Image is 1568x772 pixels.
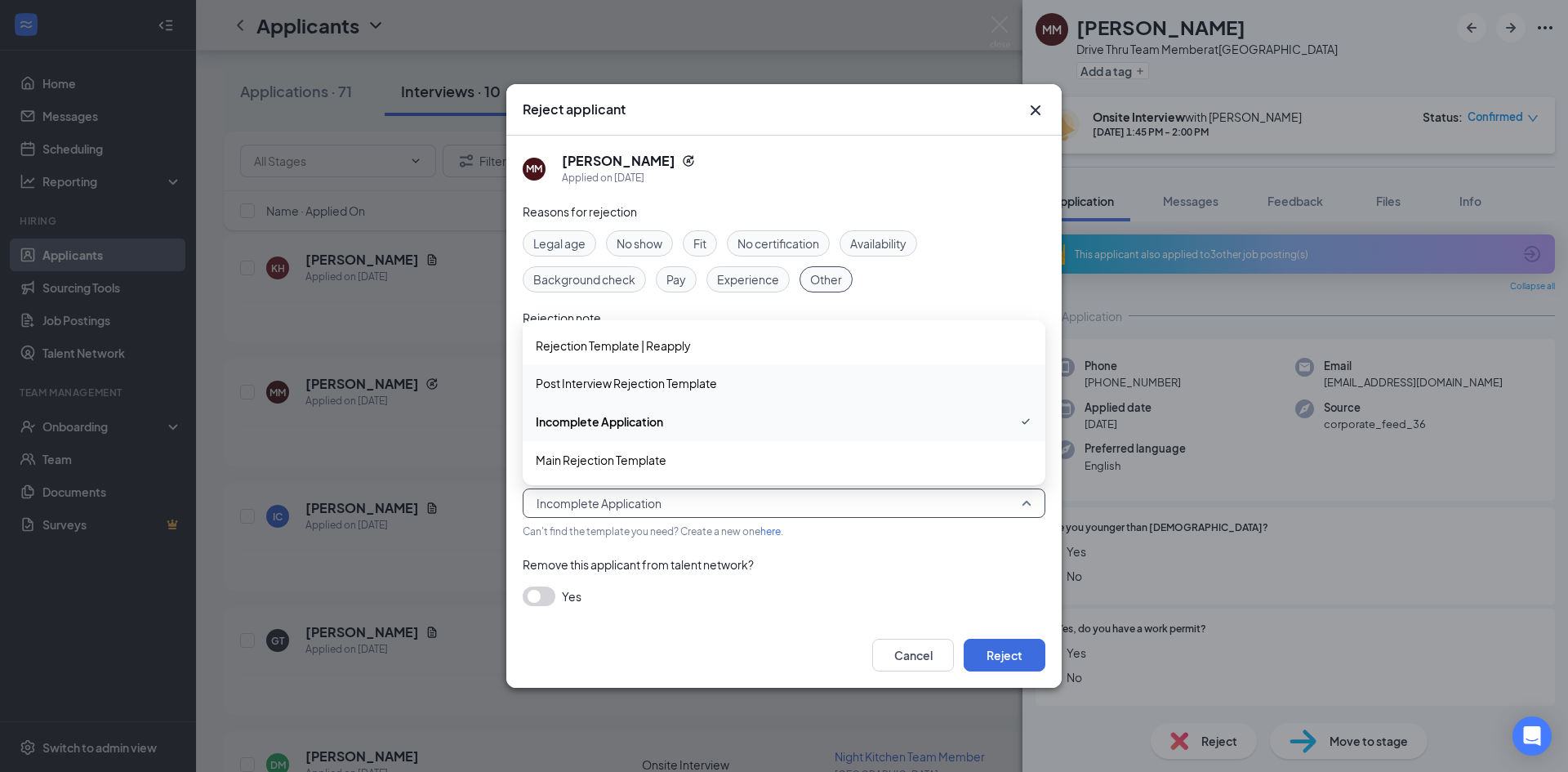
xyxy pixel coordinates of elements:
[1019,412,1032,431] svg: Checkmark
[526,162,542,176] div: MM
[872,639,954,672] button: Cancel
[1026,100,1045,120] button: Close
[737,234,819,252] span: No certification
[523,557,754,572] span: Remove this applicant from talent network?
[562,170,695,186] div: Applied on [DATE]
[533,234,586,252] span: Legal age
[666,270,686,288] span: Pay
[523,525,783,538] span: Can't find the template you need? Create a new one .
[717,270,779,288] span: Experience
[1026,100,1045,120] svg: Cross
[536,413,663,431] span: Incomplete Application
[1512,716,1552,756] div: Open Intercom Messenger
[533,270,635,288] span: Background check
[523,310,601,325] span: Rejection note
[562,587,581,606] span: Yes
[523,100,626,118] h3: Reject applicant
[562,152,675,170] h5: [PERSON_NAME]
[964,639,1045,672] button: Reject
[536,374,717,392] span: Post Interview Rejection Template
[536,337,691,355] span: Rejection Template | Reapply
[760,525,781,538] a: here
[682,154,695,167] svg: Reapply
[617,234,662,252] span: No show
[523,466,675,480] span: Choose a rejection template
[537,491,661,515] span: Incomplete Application
[523,204,637,219] span: Reasons for rejection
[810,270,842,288] span: Other
[693,234,706,252] span: Fit
[536,451,666,469] span: Main Rejection Template
[850,234,906,252] span: Availability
